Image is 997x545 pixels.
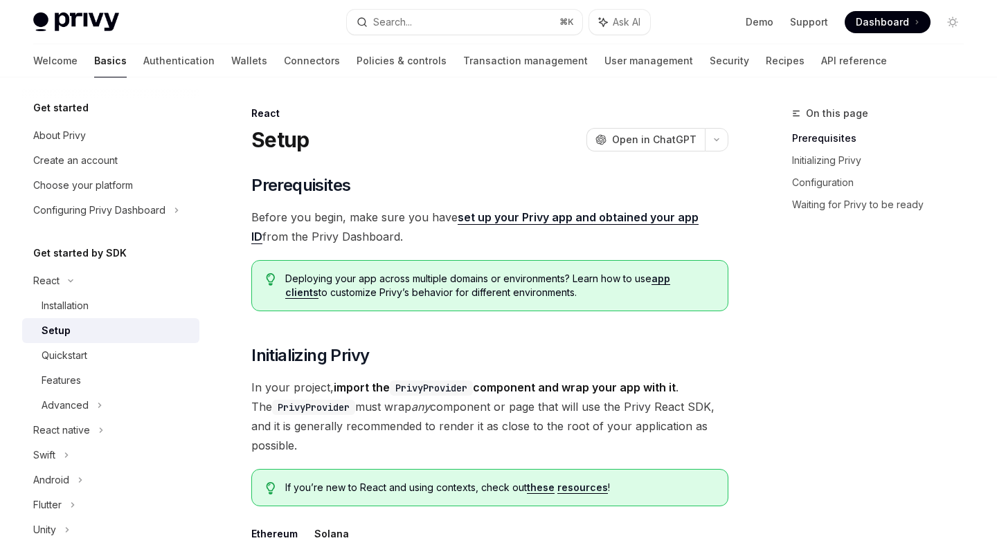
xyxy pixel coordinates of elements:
[557,481,608,494] a: resources
[586,128,705,151] button: Open in ChatGPT
[559,17,574,28] span: ⌘ K
[94,44,127,77] a: Basics
[33,127,86,144] div: About Privy
[33,472,69,488] div: Android
[22,148,199,173] a: Create an account
[266,482,276,495] svg: Tip
[272,400,355,415] code: PrivyProvider
[463,44,588,77] a: Transaction management
[33,100,89,116] h5: Get started
[33,497,62,513] div: Flutter
[22,293,199,318] a: Installation
[285,481,714,495] span: If you’re new to React and using contexts, check out !
[792,127,975,149] a: Prerequisites
[42,322,71,339] div: Setup
[792,149,975,172] a: Initializing Privy
[33,12,119,32] img: light logo
[710,44,749,77] a: Security
[266,273,276,286] svg: Tip
[42,347,87,364] div: Quickstart
[33,447,55,463] div: Swift
[251,378,728,455] span: In your project, . The must wrap component or page that will use the Privy React SDK, and it is g...
[42,372,81,389] div: Features
[251,107,728,120] div: React
[411,400,430,414] em: any
[22,123,199,148] a: About Privy
[821,44,887,77] a: API reference
[33,152,118,169] div: Create an account
[251,127,309,152] h1: Setup
[251,207,728,246] span: Before you begin, make sure you have from the Privy Dashboard.
[33,521,56,538] div: Unity
[347,10,582,35] button: Search...⌘K
[334,380,676,394] strong: import the component and wrap your app with it
[942,11,964,33] button: Toggle dark mode
[22,173,199,198] a: Choose your platform
[251,344,369,367] span: Initializing Privy
[33,272,60,289] div: React
[792,194,975,216] a: Waiting for Privy to be ready
[746,15,773,29] a: Demo
[231,44,267,77] a: Wallets
[612,133,697,147] span: Open in ChatGPT
[373,14,412,30] div: Search...
[589,10,650,35] button: Ask AI
[284,44,340,77] a: Connectors
[285,272,714,299] span: Deploying your app across multiple domains or environments? Learn how to use to customize Privy’s...
[527,481,555,494] a: these
[251,174,350,196] span: Prerequisites
[251,210,699,244] a: set up your Privy app and obtained your app ID
[22,343,199,368] a: Quickstart
[33,245,127,261] h5: Get started by SDK
[33,44,78,77] a: Welcome
[613,15,640,29] span: Ask AI
[22,318,199,343] a: Setup
[42,297,89,314] div: Installation
[33,422,90,438] div: React native
[33,177,133,194] div: Choose your platform
[143,44,215,77] a: Authentication
[22,368,199,393] a: Features
[42,397,89,414] div: Advanced
[390,380,473,396] code: PrivyProvider
[856,15,909,29] span: Dashboard
[604,44,693,77] a: User management
[33,202,165,219] div: Configuring Privy Dashboard
[790,15,828,29] a: Support
[357,44,447,77] a: Policies & controls
[792,172,975,194] a: Configuration
[806,105,868,122] span: On this page
[845,11,931,33] a: Dashboard
[766,44,805,77] a: Recipes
